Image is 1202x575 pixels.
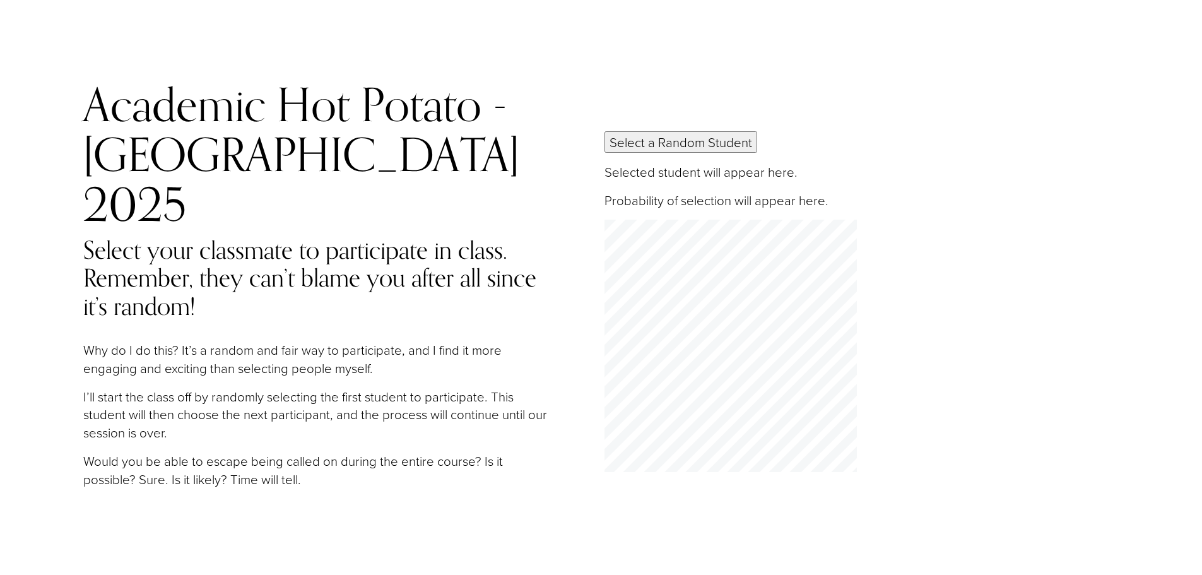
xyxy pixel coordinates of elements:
[604,131,757,153] button: Select a Random Student
[83,80,550,229] h2: Academic Hot Potato - [GEOGRAPHIC_DATA] 2025
[83,452,550,489] p: Would you be able to escape being called on during the entire course? Is it possible? Sure. Is it...
[604,191,1166,210] p: Probability of selection will appear here.
[83,341,550,377] p: Why do I do this? It’s a random and fair way to participate, and I find it more engaging and exci...
[604,163,1166,181] p: Selected student will appear here.
[83,388,550,442] p: I’ll start the class off by randomly selecting the first student to participate. This student wil...
[83,236,550,321] h4: Select your classmate to participate in class. Remember, they can’t blame you after all since it’...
